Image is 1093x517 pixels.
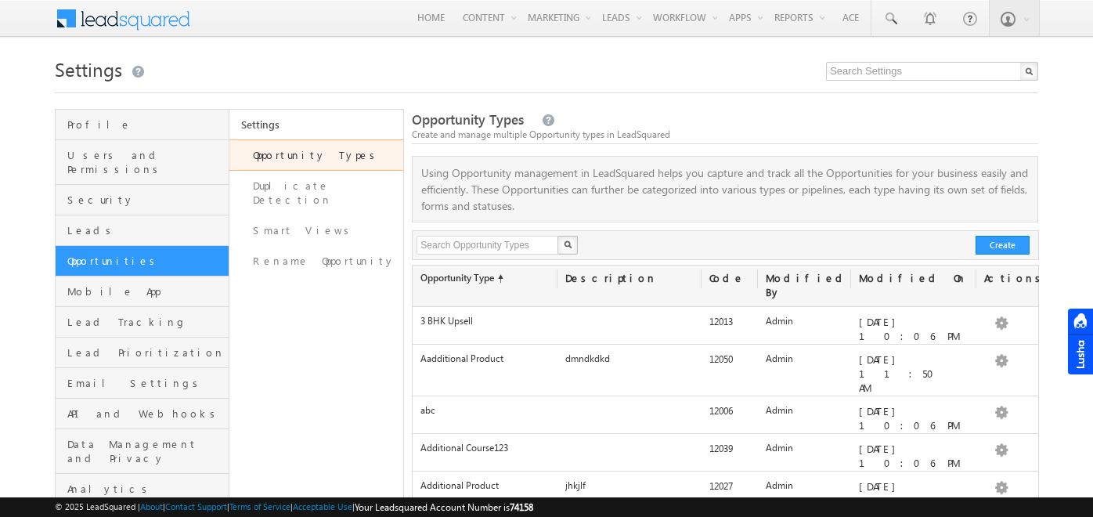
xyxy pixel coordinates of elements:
img: Search [564,240,572,248]
label: Additional Product [420,479,499,491]
div: [DATE] 11:50 AM [851,352,976,396]
span: Opportunity Types [412,110,524,128]
div: Code [702,266,758,306]
label: Admin [766,442,793,454]
span: Settings [55,56,122,81]
a: Duplicate Detection [229,171,403,215]
a: Acceptable Use [293,501,352,512]
span: Users and Permissions [67,148,225,176]
div: 12050 [702,352,758,374]
label: Admin [766,315,793,327]
label: Aadditional Product [420,352,503,364]
a: Mobile App [56,277,229,307]
span: 74158 [510,501,533,513]
span: Analytics [67,482,225,496]
label: Admin [766,352,793,364]
label: jhkjlf [565,479,586,491]
p: Using Opportunity management in LeadSquared helps you capture and track all the Opportunities for... [413,164,1037,214]
div: Create and manage multiple Opportunity types in LeadSquared [412,128,1038,142]
div: 12027 [702,479,758,501]
a: Rename Opportunity [229,246,403,277]
div: [DATE] 10:06 PM [851,314,976,344]
label: Additional Course123 [420,442,508,454]
a: Smart Views [229,215,403,246]
div: 12006 [702,403,758,425]
span: Lead Prioritization [67,345,225,360]
span: Your Leadsquared Account Number is [355,501,533,513]
input: Search Opportunity Types [417,236,560,255]
div: Description [557,266,702,292]
a: Contact Support [165,501,227,512]
div: [DATE] 10:06 PM [851,479,976,508]
a: About [140,501,163,512]
a: Opportunities [56,246,229,277]
label: 3 BHK Upsell [420,315,473,327]
a: Security [56,185,229,215]
span: API and Webhooks [67,407,225,421]
a: Lead Prioritization [56,338,229,368]
a: Profile [56,110,229,140]
div: 12039 [702,441,758,463]
span: Mobile App [67,284,225,298]
a: Email Settings [56,368,229,399]
span: Email Settings [67,376,225,390]
span: Profile [67,117,225,132]
span: Leads [67,223,225,237]
span: Data Management and Privacy [67,437,225,465]
div: [DATE] 10:06 PM [851,403,976,433]
a: Opportunity Types [229,139,403,171]
div: Actions [976,266,1014,292]
div: [DATE] 10:06 PM [851,441,976,471]
a: Users and Permissions [56,140,229,185]
a: Leads [56,215,229,246]
label: Opportunity Type [420,271,549,285]
label: abc [420,404,435,416]
div: Modified By [758,266,852,306]
span: Security [67,193,225,207]
input: Search Settings [826,62,1038,81]
a: Analytics [56,474,229,504]
span: Opportunities [67,254,225,268]
span: Lead Tracking [67,315,225,329]
a: Terms of Service [229,501,290,512]
a: Data Management and Privacy [56,429,229,474]
button: Create [976,236,1030,255]
a: Lead Tracking [56,307,229,338]
div: 12013 [702,314,758,336]
label: dmndkdkd [565,352,610,364]
label: Admin [766,404,793,416]
span: © 2025 LeadSquared | | | | | [55,500,533,515]
label: Admin [766,479,793,491]
div: Modified On [851,266,976,306]
a: Settings [229,110,403,139]
a: API and Webhooks [56,399,229,429]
